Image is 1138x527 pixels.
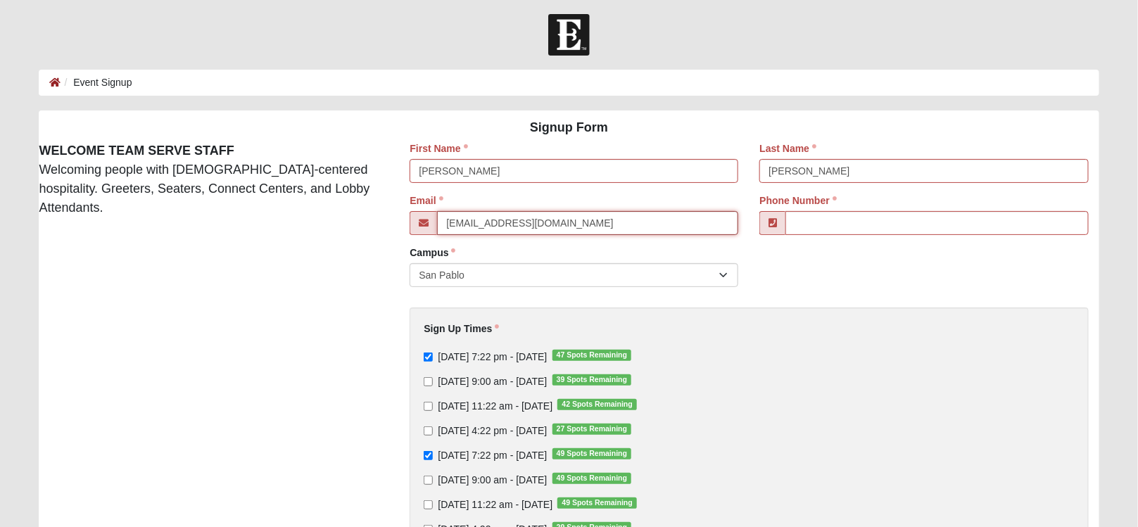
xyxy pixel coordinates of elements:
[39,120,1099,136] h4: Signup Form
[759,193,837,208] label: Phone Number
[424,402,433,411] input: [DATE] 11:22 am - [DATE]42 Spots Remaining
[438,425,547,436] span: [DATE] 4:22 pm - [DATE]
[438,450,547,461] span: [DATE] 7:22 pm - [DATE]
[552,374,632,386] span: 39 Spots Remaining
[438,400,552,412] span: [DATE] 11:22 am - [DATE]
[410,141,467,155] label: First Name
[424,353,433,362] input: [DATE] 7:22 pm - [DATE]47 Spots Remaining
[552,473,632,484] span: 49 Spots Remaining
[424,322,499,336] label: Sign Up Times
[424,451,433,460] input: [DATE] 7:22 pm - [DATE]49 Spots Remaining
[557,399,637,410] span: 42 Spots Remaining
[552,350,632,361] span: 47 Spots Remaining
[438,351,547,362] span: [DATE] 7:22 pm - [DATE]
[410,246,455,260] label: Campus
[438,376,547,387] span: [DATE] 9:00 am - [DATE]
[548,14,590,56] img: Church of Eleven22 Logo
[552,424,632,435] span: 27 Spots Remaining
[552,448,632,459] span: 49 Spots Remaining
[410,193,443,208] label: Email
[28,141,388,217] div: Welcoming people with [DEMOGRAPHIC_DATA]-centered hospitality. Greeters, Seaters, Connect Centers...
[424,377,433,386] input: [DATE] 9:00 am - [DATE]39 Spots Remaining
[557,497,637,509] span: 49 Spots Remaining
[424,426,433,436] input: [DATE] 4:22 pm - [DATE]27 Spots Remaining
[424,476,433,485] input: [DATE] 9:00 am - [DATE]49 Spots Remaining
[759,141,816,155] label: Last Name
[39,144,234,158] strong: WELCOME TEAM SERVE STAFF
[438,474,547,485] span: [DATE] 9:00 am - [DATE]
[424,500,433,509] input: [DATE] 11:22 am - [DATE]49 Spots Remaining
[438,499,552,510] span: [DATE] 11:22 am - [DATE]
[61,75,132,90] li: Event Signup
